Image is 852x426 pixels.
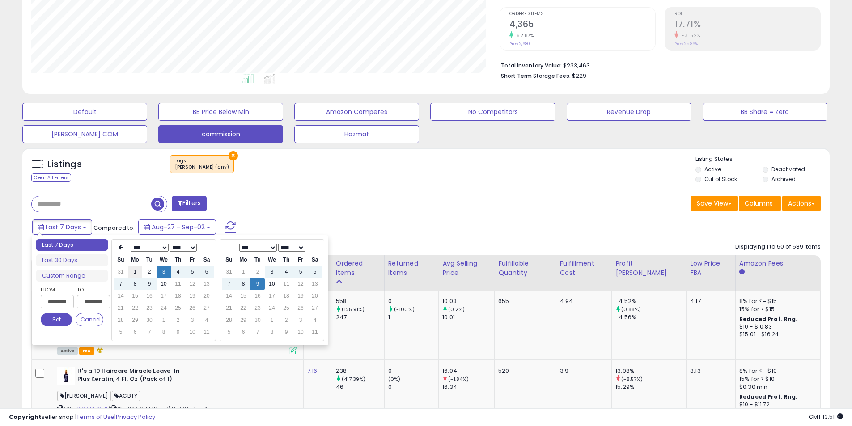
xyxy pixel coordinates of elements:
th: Th [171,254,185,266]
h2: 4,365 [509,19,655,31]
span: Compared to: [93,224,135,232]
b: Total Inventory Value: [501,62,562,69]
td: 11 [308,326,322,338]
div: 4.17 [690,297,729,305]
td: 4 [279,266,293,278]
td: 26 [293,302,308,314]
td: 15 [236,290,250,302]
td: 18 [279,290,293,302]
div: 3.9 [560,367,605,375]
td: 17 [265,290,279,302]
a: Privacy Policy [116,413,155,421]
div: 13.98% [615,367,686,375]
td: 23 [142,302,157,314]
span: 2025-09-10 13:51 GMT [809,413,843,421]
td: 7 [250,326,265,338]
small: (0.88%) [621,306,641,313]
div: Fulfillable Quantity [498,259,552,278]
span: Ordered Items [509,12,655,17]
th: Fr [293,254,308,266]
td: 10 [293,326,308,338]
div: 16.04 [442,367,494,375]
td: 31 [222,266,236,278]
div: Returned Items [388,259,435,278]
div: seller snap | | [9,413,155,422]
div: 0 [388,297,438,305]
td: 16 [250,290,265,302]
th: Th [279,254,293,266]
td: 5 [185,266,199,278]
b: Reduced Prof. Rng. [739,393,798,401]
div: -4.56% [615,313,686,321]
td: 9 [279,326,293,338]
span: FBA [79,347,94,355]
td: 8 [265,326,279,338]
th: Mo [236,254,250,266]
td: 13 [199,278,214,290]
div: 1 [388,313,438,321]
span: All listings currently available for purchase on Amazon [57,347,78,355]
td: 28 [222,314,236,326]
button: No Competitors [430,103,555,121]
div: 520 [498,367,549,375]
td: 21 [222,302,236,314]
td: 4 [171,266,185,278]
td: 19 [293,290,308,302]
label: Active [704,165,721,173]
td: 25 [279,302,293,314]
a: 7.16 [307,367,318,375]
button: Cancel [76,313,103,326]
small: (-8.57%) [621,375,643,383]
div: Avg Selling Price [442,259,491,278]
button: Save View [691,196,738,211]
td: 13 [308,278,322,290]
div: 46 [336,383,384,391]
th: Su [114,254,128,266]
th: We [157,254,171,266]
td: 27 [199,302,214,314]
b: Short Term Storage Fees: [501,72,571,80]
small: (0%) [388,375,401,383]
small: Prev: 2,680 [509,41,530,46]
div: 4.94 [560,297,605,305]
td: 20 [308,290,322,302]
p: Listing States: [695,155,830,164]
td: 3 [293,314,308,326]
small: -31.52% [678,32,700,39]
img: 31FVdLKo2rL._SL40_.jpg [57,367,75,385]
span: Aug-27 - Sep-02 [152,223,205,232]
td: 9 [250,278,265,290]
td: 2 [279,314,293,326]
td: 2 [250,266,265,278]
th: Tu [250,254,265,266]
small: (-100%) [394,306,415,313]
td: 1 [236,266,250,278]
span: ROI [674,12,820,17]
div: $0.30 min [739,383,814,391]
div: Clear All Filters [31,173,71,182]
td: 23 [250,302,265,314]
div: 15% for > $10 [739,375,814,383]
div: -4.52% [615,297,686,305]
li: Custom Range [36,270,108,282]
div: Displaying 1 to 50 of 589 items [735,243,821,251]
td: 2 [142,266,157,278]
td: 15 [128,290,142,302]
button: BB Price Below Min [158,103,283,121]
th: Fr [185,254,199,266]
button: Set [41,313,72,326]
button: Hazmat [294,125,419,143]
td: 4 [308,314,322,326]
small: 62.87% [513,32,534,39]
td: 8 [236,278,250,290]
td: 14 [222,290,236,302]
div: Low Price FBA [690,259,732,278]
td: 6 [199,266,214,278]
div: 10.01 [442,313,494,321]
td: 3 [185,314,199,326]
td: 3 [265,266,279,278]
td: 6 [236,326,250,338]
button: Columns [739,196,781,211]
button: Actions [782,196,821,211]
span: Tags : [175,157,229,171]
